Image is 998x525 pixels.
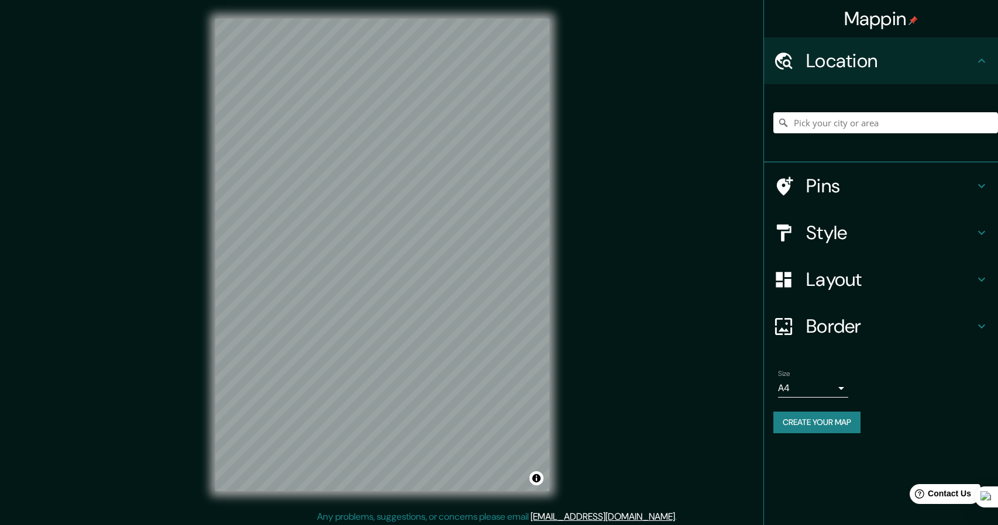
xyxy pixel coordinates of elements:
h4: Style [806,221,975,244]
div: Border [764,303,998,350]
img: pin-icon.png [908,16,918,25]
p: Any problems, suggestions, or concerns please email . [317,510,677,524]
iframe: Help widget launcher [894,479,985,512]
a: [EMAIL_ADDRESS][DOMAIN_NAME] [531,510,675,523]
h4: Border [806,315,975,338]
label: Size [778,369,790,379]
div: Location [764,37,998,84]
div: . [679,510,681,524]
button: Toggle attribution [529,471,543,485]
div: Layout [764,256,998,303]
button: Create your map [773,412,861,433]
h4: Mappin [844,7,918,30]
h4: Layout [806,268,975,291]
h4: Pins [806,174,975,198]
canvas: Map [215,19,549,491]
input: Pick your city or area [773,112,998,133]
h4: Location [806,49,975,72]
div: . [677,510,679,524]
div: A4 [778,379,848,398]
div: Style [764,209,998,256]
div: Pins [764,163,998,209]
